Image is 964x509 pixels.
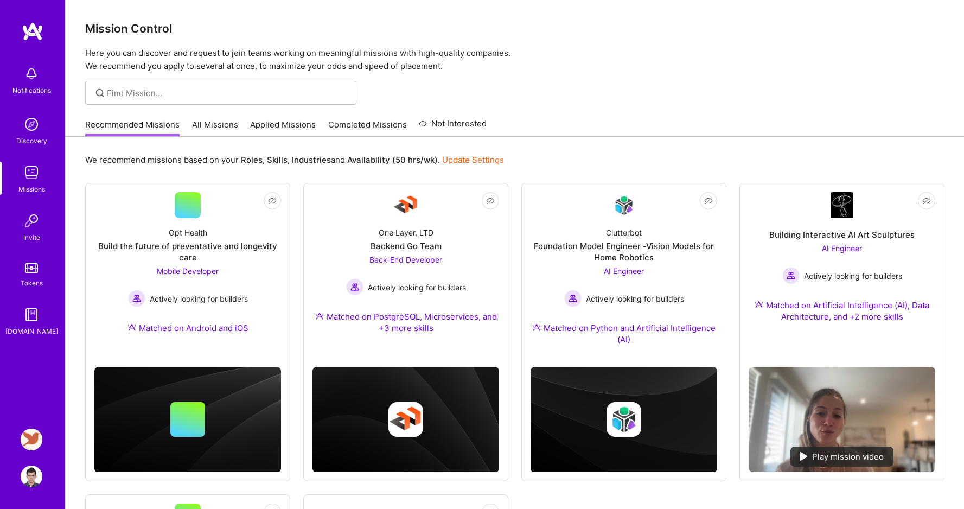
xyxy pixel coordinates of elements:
[250,119,316,137] a: Applied Missions
[169,227,207,238] div: Opt Health
[346,278,363,296] img: Actively looking for builders
[393,192,419,218] img: Company Logo
[94,192,281,347] a: Opt HealthBuild the future of preventative and longevity careMobile Developer Actively looking fo...
[704,196,713,205] i: icon EyeClosed
[268,196,277,205] i: icon EyeClosed
[21,277,43,289] div: Tokens
[749,367,935,472] img: No Mission
[531,322,717,345] div: Matched on Python and Artificial Intelligence (AI)
[606,227,642,238] div: Clutterbot
[85,154,504,166] p: We recommend missions based on your , , and .
[607,402,641,437] img: Company logo
[531,367,717,472] img: cover
[21,304,42,326] img: guide book
[21,429,42,450] img: Robynn AI: Full-Stack Engineer to Build Multi-Agent Marketing Platform
[127,322,248,334] div: Matched on Android and iOS
[604,266,644,276] span: AI Engineer
[315,311,324,320] img: Ateam Purple Icon
[94,240,281,263] div: Build the future of preventative and longevity care
[371,240,442,252] div: Backend Go Team
[388,402,423,437] img: Company logo
[23,232,40,243] div: Invite
[611,193,637,218] img: Company Logo
[312,311,499,334] div: Matched on PostgreSQL, Microservices, and +3 more skills
[312,367,499,472] img: cover
[94,87,106,99] i: icon SearchGrey
[347,155,438,165] b: Availability (50 hrs/wk)
[21,162,42,183] img: teamwork
[831,192,853,218] img: Company Logo
[755,300,763,309] img: Ateam Purple Icon
[267,155,288,165] b: Skills
[128,290,145,307] img: Actively looking for builders
[107,87,348,99] input: Find Mission...
[192,119,238,137] a: All Missions
[769,229,915,240] div: Building Interactive AI Art Sculptures
[800,452,808,461] img: play
[18,183,45,195] div: Missions
[157,266,219,276] span: Mobile Developer
[12,85,51,96] div: Notifications
[18,429,45,450] a: Robynn AI: Full-Stack Engineer to Build Multi-Agent Marketing Platform
[486,196,495,205] i: icon EyeClosed
[749,300,935,322] div: Matched on Artificial Intelligence (AI), Data Architecture, and +2 more skills
[85,47,944,73] p: Here you can discover and request to join teams working on meaningful missions with high-quality ...
[18,466,45,487] a: User Avatar
[127,323,136,332] img: Ateam Purple Icon
[531,240,717,263] div: Foundation Model Engineer -Vision Models for Home Robotics
[790,447,893,467] div: Play mission video
[532,323,541,332] img: Ateam Purple Icon
[369,255,442,264] span: Back-End Developer
[531,192,717,358] a: Company LogoClutterbotFoundation Model Engineer -Vision Models for Home RoboticsAI Engineer Activ...
[292,155,331,165] b: Industries
[150,293,248,304] span: Actively looking for builders
[21,113,42,135] img: discovery
[782,267,800,284] img: Actively looking for builders
[25,263,38,273] img: tokens
[85,22,944,35] h3: Mission Control
[749,192,935,358] a: Company LogoBuilding Interactive AI Art SculpturesAI Engineer Actively looking for buildersActive...
[21,466,42,487] img: User Avatar
[21,63,42,85] img: bell
[328,119,407,137] a: Completed Missions
[379,227,433,238] div: One Layer, LTD
[22,22,43,41] img: logo
[419,117,487,137] a: Not Interested
[241,155,263,165] b: Roles
[442,155,504,165] a: Update Settings
[5,326,58,337] div: [DOMAIN_NAME]
[16,135,47,147] div: Discovery
[922,196,931,205] i: icon EyeClosed
[21,210,42,232] img: Invite
[804,270,902,282] span: Actively looking for builders
[85,119,180,137] a: Recommended Missions
[822,244,862,253] span: AI Engineer
[586,293,684,304] span: Actively looking for builders
[94,367,281,472] img: cover
[312,192,499,347] a: Company LogoOne Layer, LTDBackend Go TeamBack-End Developer Actively looking for buildersActively...
[564,290,582,307] img: Actively looking for builders
[368,282,466,293] span: Actively looking for builders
